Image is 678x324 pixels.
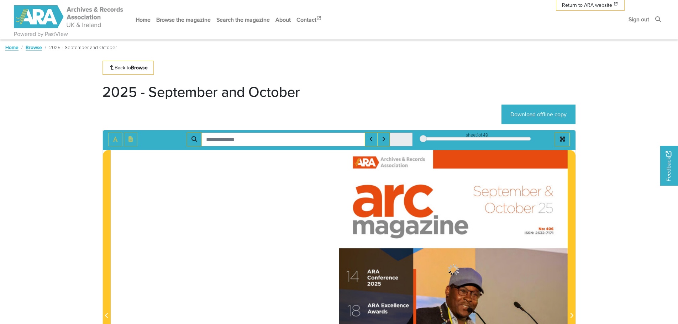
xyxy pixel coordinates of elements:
[423,132,531,138] div: sheet of 49
[664,151,673,181] span: Feedback
[124,133,137,146] button: Open transcription window
[14,1,124,32] a: ARA - ARC Magazine | Powered by PastView logo
[273,10,294,29] a: About
[660,146,678,186] a: Would you like to provide feedback?
[377,133,390,146] button: Next Match
[103,61,154,75] a: Back toBrowse
[103,83,300,100] h1: 2025 - September and October
[49,44,117,51] span: 2025 - September and October
[214,10,273,29] a: Search the magazine
[133,10,153,29] a: Home
[187,133,202,146] button: Search
[626,10,652,29] a: Sign out
[294,10,325,29] a: Contact
[501,105,575,124] a: Download offline copy
[26,44,42,51] a: Browse
[14,30,68,38] a: Powered by PastView
[562,1,612,9] span: Return to ARA website
[365,133,378,146] button: Previous Match
[153,10,214,29] a: Browse the magazine
[555,133,570,146] button: Full screen mode
[477,132,478,138] span: 1
[131,64,148,71] strong: Browse
[201,133,365,146] input: Search for
[14,5,124,28] img: ARA - ARC Magazine | Powered by PastView
[108,133,122,146] button: Toggle text selection (Alt+T)
[5,44,19,51] a: Home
